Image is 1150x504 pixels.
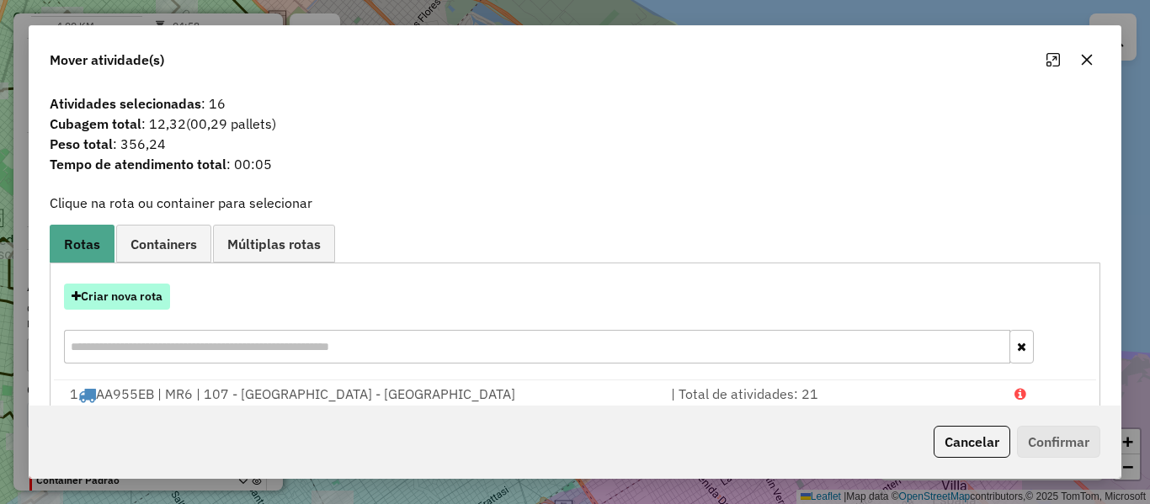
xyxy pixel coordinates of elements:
[50,95,201,112] strong: Atividades selecionadas
[64,284,170,310] button: Criar nova rota
[50,156,226,172] strong: Tempo de atendimento total
[661,384,1004,404] div: | Total de atividades: 21
[186,115,276,132] span: (00,29 pallets)
[60,384,661,404] div: 1
[50,50,164,70] span: Mover atividade(s)
[130,237,197,251] span: Containers
[661,404,1004,444] div: | | Peso disponível: 50,66
[40,114,1110,134] span: : 12,32
[50,193,312,213] label: Clique na rota ou container para selecionar
[64,237,100,251] span: Rotas
[40,154,1110,174] span: : 00:05
[96,385,515,402] span: AA955EB | MR6 | 107 - [GEOGRAPHIC_DATA] - [GEOGRAPHIC_DATA]
[60,404,661,444] div: Cubagem disponível: 22,87
[40,93,1110,114] span: : 16
[50,135,113,152] strong: Peso total
[1040,46,1067,73] button: Maximize
[227,237,321,251] span: Múltiplas rotas
[40,134,1110,154] span: : 356,24
[1014,387,1026,401] i: Porcentagens após mover as atividades: Cubagem: 74,87% Peso: 150,93%
[50,115,141,132] strong: Cubagem total
[934,426,1010,458] button: Cancelar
